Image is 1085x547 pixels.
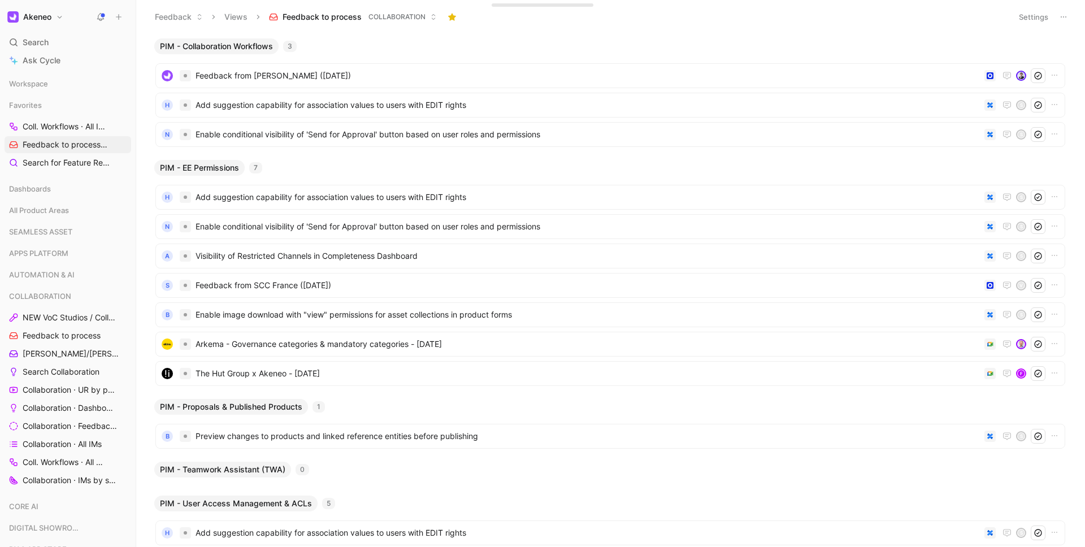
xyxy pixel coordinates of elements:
[155,361,1065,386] a: logoThe Hut Group x Akeneo - [DATE]F
[150,8,208,25] button: Feedback
[5,288,131,489] div: COLLABORATIONNEW VoC Studios / CollaborationFeedback to process[PERSON_NAME]/[PERSON_NAME] CallsS...
[296,464,309,475] div: 0
[162,70,173,81] img: logo
[23,457,103,468] span: Coll. Workflows · All IMs
[283,41,297,52] div: 3
[23,420,118,432] span: Collaboration · Feedback by source
[155,93,1065,118] a: HAdd suggestion capability for association values to users with EDIT rightsS
[162,527,173,539] div: H
[196,249,980,263] span: Visibility of Restricted Channels in Completeness Dashboard
[5,180,131,197] div: Dashboards
[5,223,131,240] div: SEAMLESS ASSET
[150,160,1071,390] div: PIM - EE Permissions7
[160,498,312,509] span: PIM - User Access Management & ACLs
[264,8,442,25] button: Feedback to processCOLLABORATION
[155,244,1065,268] a: AVisibility of Restricted Channels in Completeness DashboardS
[162,192,173,203] div: H
[1017,370,1025,377] div: F
[368,11,426,23] span: COLLABORATION
[313,401,325,413] div: 1
[23,139,111,151] span: Feedback to process
[5,381,131,398] a: Collaboration · UR by project
[5,97,131,114] div: Favorites
[196,367,980,380] span: The Hut Group x Akeneo - [DATE]
[160,464,285,475] span: PIM - Teamwork Assistant (TWA)
[23,384,116,396] span: Collaboration · UR by project
[160,401,302,413] span: PIM - Proposals & Published Products
[23,157,111,169] span: Search for Feature Requests
[249,162,262,173] div: 7
[5,180,131,201] div: Dashboards
[5,345,131,362] a: [PERSON_NAME]/[PERSON_NAME] Calls
[5,154,131,171] a: Search for Feature Requests
[23,348,119,359] span: [PERSON_NAME]/[PERSON_NAME] Calls
[155,122,1065,147] a: NEnable conditional visibility of 'Send for Approval' button based on user roles and permissionsS
[162,129,173,140] div: N
[5,519,131,540] div: DIGITAL SHOWROOM
[1017,223,1025,231] div: S
[5,245,131,265] div: APPS PLATFORM
[160,162,239,173] span: PIM - EE Permissions
[23,312,118,323] span: NEW VoC Studios / Collaboration
[5,288,131,305] div: COLLABORATION
[5,436,131,453] a: Collaboration · All IMs
[155,520,1065,545] a: HAdd suggestion capability for association values to users with EDIT rightsS
[150,462,1071,487] div: PIM - Teamwork Assistant (TWA)0
[283,11,362,23] span: Feedback to process
[5,245,131,262] div: APPS PLATFORM
[162,431,173,442] div: B
[5,136,131,153] a: Feedback to processCOLLABORATION
[155,302,1065,327] a: BEnable image download with "view" permissions for asset collections in product formsS
[9,226,72,237] span: SEAMLESS ASSET
[5,400,131,416] a: Collaboration · Dashboard
[23,36,49,49] span: Search
[23,121,112,133] span: Coll. Workflows · All IMs
[5,118,131,135] a: Coll. Workflows · All IMs
[162,338,173,350] img: logo
[196,128,980,141] span: Enable conditional visibility of 'Send for Approval' button based on user roles and permissions
[196,308,980,322] span: Enable image download with "view" permissions for asset collections in product forms
[150,399,1071,453] div: PIM - Proposals & Published Products1
[23,54,60,67] span: Ask Cycle
[155,424,1065,449] a: BPreview changes to products and linked reference entities before publishingS
[1017,72,1025,80] img: avatar
[162,368,173,379] img: logo
[1017,432,1025,440] div: S
[5,418,131,435] a: Collaboration · Feedback by source
[154,399,308,415] button: PIM - Proposals & Published Products
[162,99,173,111] div: H
[5,519,131,536] div: DIGITAL SHOWROOM
[9,205,69,216] span: All Product Areas
[196,98,980,112] span: Add suggestion capability for association values to users with EDIT rights
[322,498,335,509] div: 5
[5,498,131,518] div: CORE AI
[9,248,68,259] span: APPS PLATFORM
[9,290,71,302] span: COLLABORATION
[154,160,245,176] button: PIM - EE Permissions
[155,185,1065,210] a: HAdd suggestion capability for association values to users with EDIT rightsS
[9,99,42,111] span: Favorites
[23,439,102,450] span: Collaboration · All IMs
[5,52,131,69] a: Ask Cycle
[5,309,131,326] a: NEW VoC Studios / Collaboration
[9,522,84,533] span: DIGITAL SHOWROOM
[155,214,1065,239] a: NEnable conditional visibility of 'Send for Approval' button based on user roles and permissionsS
[1017,340,1025,348] img: avatar
[196,337,980,351] span: Arkema - Governance categories & mandatory categories - [DATE]
[7,11,19,23] img: Akeneo
[9,501,38,512] span: CORE AI
[1017,101,1025,109] div: S
[219,8,253,25] button: Views
[23,366,99,377] span: Search Collaboration
[162,250,173,262] div: A
[196,526,980,540] span: Add suggestion capability for association values to users with EDIT rights
[155,332,1065,357] a: logoArkema - Governance categories & mandatory categories - [DATE]avatar
[1017,281,1025,289] div: V
[154,38,279,54] button: PIM - Collaboration Workflows
[154,496,318,511] button: PIM - User Access Management & ACLs
[1017,252,1025,260] div: S
[162,280,173,291] div: S
[1017,193,1025,201] div: S
[5,202,131,219] div: All Product Areas
[5,9,66,25] button: AkeneoAkeneo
